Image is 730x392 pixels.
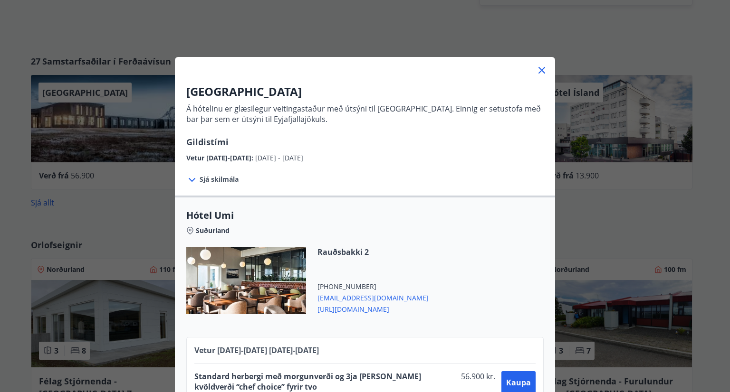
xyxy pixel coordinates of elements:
[200,175,239,184] span: Sjá skilmála
[317,282,429,291] span: [PHONE_NUMBER]
[317,247,429,257] span: Rauðsbakki 2
[506,377,531,388] span: Kaupa
[194,371,457,392] span: Standard herbergi með morgunverði og 3ja [PERSON_NAME] kvöldverði “chef choice” fyrir tvo
[317,291,429,303] span: [EMAIL_ADDRESS][DOMAIN_NAME]
[186,209,544,222] span: Hótel Umi
[255,153,303,162] span: [DATE] - [DATE]
[196,226,230,235] span: Suðurland
[186,136,229,148] span: Gildistími
[186,153,255,162] span: Vetur [DATE]-[DATE] :
[186,84,544,100] h3: [GEOGRAPHIC_DATA]
[457,371,498,392] span: 56.900 kr.
[194,345,319,355] span: Vetur [DATE]-[DATE] [DATE] - [DATE]
[317,303,429,314] span: [URL][DOMAIN_NAME]
[186,103,544,124] p: Á hótelinu er glæsilegur veitingastaður með útsýni til [GEOGRAPHIC_DATA]. Einnig er setustofa með...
